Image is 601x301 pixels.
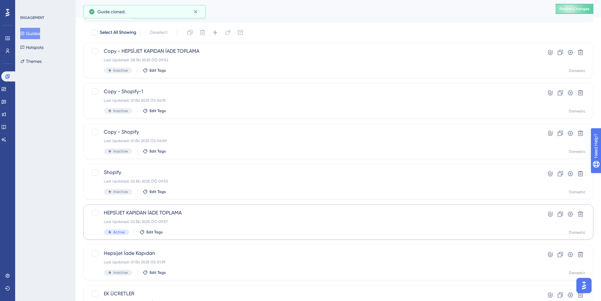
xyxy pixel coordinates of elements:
[150,108,166,113] span: Edit Tags
[104,219,522,224] div: Last Updated: 02 Eki 2025 ÖÖ 09:57
[104,98,522,103] div: Last Updated: 01 Eki 2025 ÖS 06:10
[144,27,173,38] button: Deselect
[100,29,136,36] span: Select All Showing
[574,276,593,295] iframe: UserGuiding AI Assistant Launcher
[143,68,166,73] button: Edit Tags
[104,250,522,257] span: Hepsijet İade Kapıdan
[20,28,40,39] button: Guides
[104,128,522,136] span: Copy - Shopify
[150,149,166,154] span: Edit Tags
[150,68,166,73] span: Edit Tags
[104,260,522,265] div: Last Updated: 01 Eki 2025 ÖS 01:39
[104,88,522,95] span: Copy - Shopify-1
[113,270,128,275] span: Inactive
[150,29,168,36] span: Deselect
[569,270,586,275] div: Domestic
[113,189,128,194] span: Inactive
[559,6,590,11] span: Publish Changes
[143,189,166,194] button: Edit Tags
[20,56,42,67] button: Themes
[104,209,522,217] span: HEPSİJET KAPIDAN İADE TOPLAMA
[113,108,128,113] span: Inactive
[97,8,126,15] span: Guide cloned.
[556,4,593,14] button: Publish Changes
[146,230,163,235] span: Edit Tags
[139,230,163,235] button: Edit Tags
[150,270,166,275] span: Edit Tags
[104,57,522,63] div: Last Updated: 08 Eki 2025 ÖÖ 09:52
[104,290,522,298] span: EK ÜCRETLER
[104,169,522,176] span: Shopify
[20,15,44,20] div: ENGAGEMENT
[569,190,586,195] div: Domestic
[143,108,166,113] button: Edit Tags
[143,149,166,154] button: Edit Tags
[83,4,540,13] div: Guides
[15,2,39,9] span: Need Help?
[113,149,128,154] span: Inactive
[569,68,586,73] div: Domestic
[150,189,166,194] span: Edit Tags
[113,68,128,73] span: Inactive
[20,42,44,53] button: Hotspots
[569,109,586,114] div: Domestic
[104,138,522,143] div: Last Updated: 01 Eki 2025 ÖS 06:09
[143,270,166,275] button: Edit Tags
[104,47,522,55] span: Copy - HEPSİJET KAPIDAN İADE TOPLAMA
[569,149,586,154] div: Domestic
[569,230,586,235] div: Domestic
[104,179,522,184] div: Last Updated: 02 Eki 2025 ÖÖ 09:55
[113,230,125,235] span: Active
